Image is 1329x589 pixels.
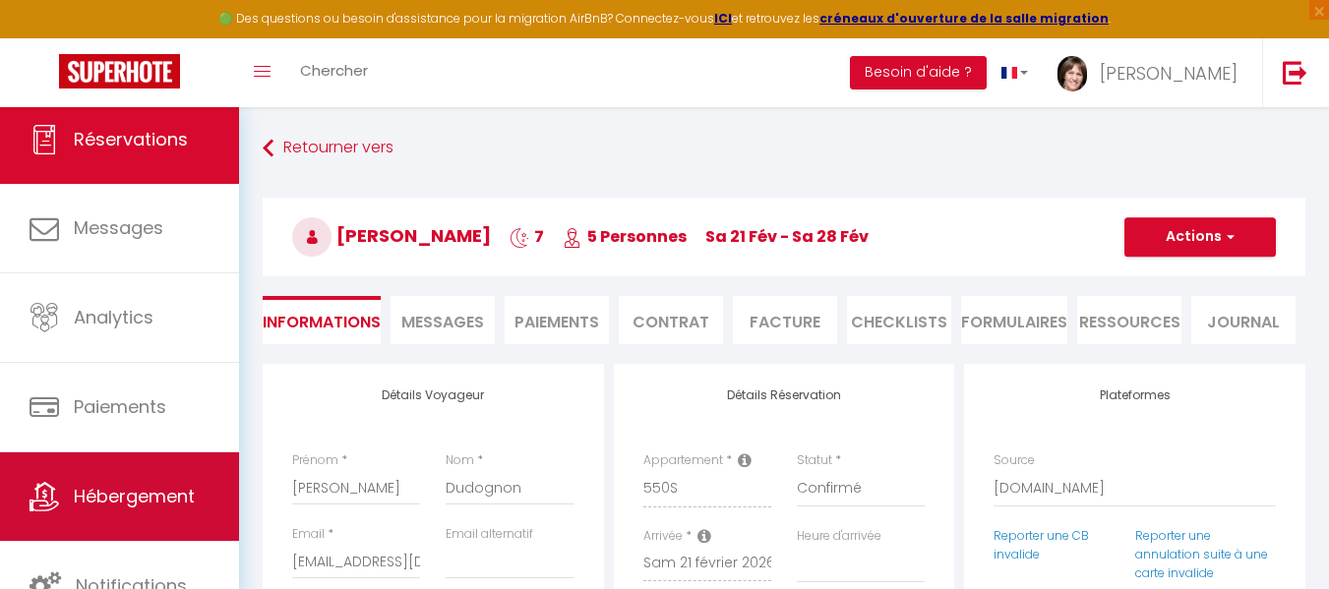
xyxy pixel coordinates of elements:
[850,56,987,89] button: Besoin d'aide ?
[446,451,474,470] label: Nom
[643,388,926,402] h4: Détails Réservation
[510,225,544,248] span: 7
[563,225,687,248] span: 5 Personnes
[263,296,381,344] li: Informations
[994,451,1035,470] label: Source
[619,296,723,344] li: Contrat
[994,388,1276,402] h4: Plateformes
[401,311,484,333] span: Messages
[1100,61,1238,86] span: [PERSON_NAME]
[797,451,832,470] label: Statut
[714,10,732,27] a: ICI
[1077,296,1181,344] li: Ressources
[1191,296,1296,344] li: Journal
[263,131,1305,166] a: Retourner vers
[643,527,683,546] label: Arrivée
[705,225,869,248] span: sa 21 Fév - sa 28 Fév
[292,223,491,248] span: [PERSON_NAME]
[74,127,188,151] span: Réservations
[292,525,325,544] label: Email
[961,296,1067,344] li: FORMULAIRES
[59,54,180,88] img: Super Booking
[16,8,75,67] button: Ouvrir le widget de chat LiveChat
[74,484,195,508] span: Hébergement
[74,305,153,329] span: Analytics
[300,60,368,81] span: Chercher
[285,38,383,107] a: Chercher
[1057,56,1087,91] img: ...
[1043,38,1262,107] a: ... [PERSON_NAME]
[446,525,533,544] label: Email alternatif
[733,296,837,344] li: Facture
[1283,60,1307,85] img: logout
[292,451,338,470] label: Prénom
[74,215,163,240] span: Messages
[819,10,1109,27] a: créneaux d'ouverture de la salle migration
[797,527,881,546] label: Heure d'arrivée
[505,296,609,344] li: Paiements
[74,394,166,419] span: Paiements
[994,527,1089,562] a: Reporter une CB invalide
[292,388,574,402] h4: Détails Voyageur
[1124,217,1276,257] button: Actions
[847,296,951,344] li: CHECKLISTS
[1135,527,1268,581] a: Reporter une annulation suite à une carte invalide
[643,451,723,470] label: Appartement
